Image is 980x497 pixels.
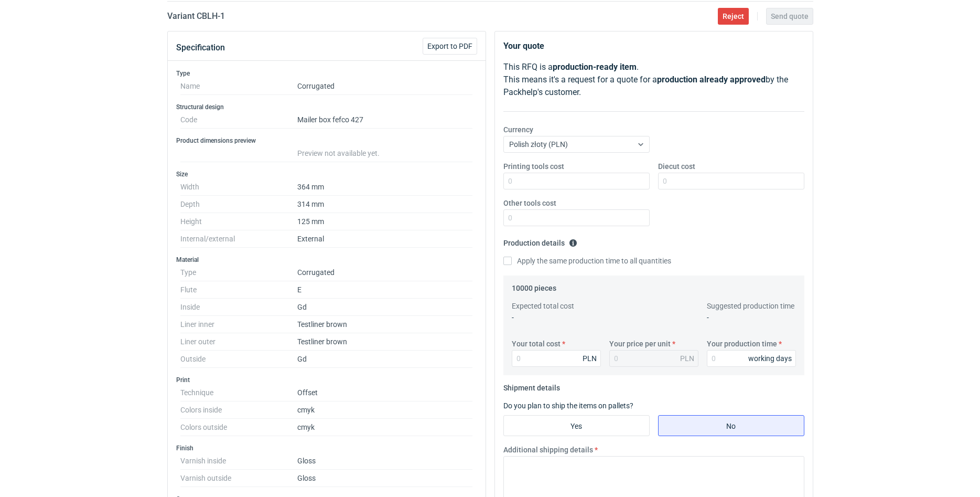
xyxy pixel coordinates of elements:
dt: Code [180,111,297,129]
button: Export to PDF [423,38,477,55]
strong: production-ready item [553,62,637,72]
button: Send quote [766,8,813,25]
dd: Gloss [297,452,473,470]
dd: cmyk [297,401,473,419]
dt: Depth [180,196,297,213]
span: Preview not available yet. [297,149,380,157]
dd: 364 mm [297,178,473,196]
h3: Product dimensions preview [176,136,477,145]
dt: Colors outside [180,419,297,436]
dd: Testliner brown [297,316,473,333]
dt: Liner outer [180,333,297,351]
dd: Gd [297,351,473,368]
label: Diecut cost [658,161,695,172]
label: Printing tools cost [503,161,564,172]
label: Your price per unit [609,339,671,349]
label: Expected total cost [512,301,574,311]
div: working days [748,353,792,364]
label: Currency [503,124,533,135]
label: Other tools cost [503,198,556,208]
button: Reject [718,8,749,25]
dd: Mailer box fefco 427 [297,111,473,129]
span: Send quote [771,13,809,20]
dt: Technique [180,384,297,401]
input: 0 [503,173,650,189]
label: Your total cost [512,339,561,349]
dt: Liner inner [180,316,297,333]
label: Suggested production time [707,301,794,311]
dd: E [297,281,473,299]
dd: Corrugated [297,264,473,281]
p: - [707,312,796,323]
dt: Width [180,178,297,196]
dt: Internal/external [180,230,297,248]
dt: Type [180,264,297,281]
h3: Material [176,256,477,264]
dd: 125 mm [297,213,473,230]
label: Additional shipping details [503,445,593,455]
dd: cmyk [297,419,473,436]
input: 0 [707,350,796,367]
legend: 10000 pieces [512,280,556,292]
button: Specification [176,35,225,60]
dt: Inside [180,299,297,316]
dt: Varnish outside [180,470,297,487]
h3: Finish [176,444,477,452]
dt: Flute [180,281,297,299]
input: 0 [503,209,650,226]
dd: Gloss [297,470,473,487]
h3: Type [176,69,477,78]
span: Export to PDF [427,43,472,50]
h2: Variant CBLH - 1 [167,10,225,23]
label: Your production time [707,339,777,349]
strong: Your quote [503,41,544,51]
dd: Gd [297,299,473,316]
dd: Corrugated [297,78,473,95]
input: 0 [658,173,804,189]
label: Yes [503,415,650,436]
dd: Offset [297,384,473,401]
label: No [658,415,804,436]
dt: Colors inside [180,401,297,419]
div: PLN [583,353,597,364]
dd: Testliner brown [297,333,473,351]
p: This RFQ is a . This means it's a request for a quote for a by the Packhelp's customer. [503,61,804,99]
span: Reject [723,13,744,20]
legend: Production details [503,235,577,247]
strong: production already approved [657,75,766,84]
h3: Print [176,376,477,384]
h3: Structural design [176,103,477,111]
div: PLN [680,353,694,364]
dd: External [297,230,473,248]
dd: 314 mm [297,196,473,213]
dt: Name [180,78,297,95]
span: Polish złoty (PLN) [509,140,568,149]
legend: Shipment details [503,379,560,392]
dt: Height [180,213,297,230]
label: Apply the same production time to all quantities [503,256,671,266]
input: 0 [512,350,601,367]
dt: Outside [180,351,297,368]
p: - [512,312,601,323]
h3: Size [176,170,477,178]
label: Do you plan to ship the items on pallets? [503,401,633,410]
dt: Varnish inside [180,452,297,470]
